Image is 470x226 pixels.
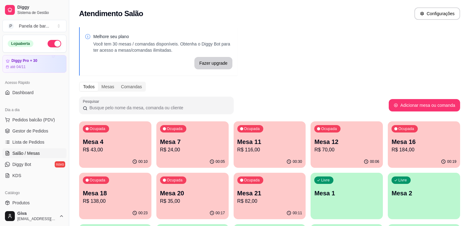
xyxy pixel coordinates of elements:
span: Pedidos balcão (PDV) [12,117,55,123]
a: Gestor de Pedidos [2,126,66,136]
span: Salão / Mesas [12,150,40,156]
button: Pedidos balcão (PDV) [2,115,66,125]
span: KDS [12,172,21,179]
span: Dashboard [12,89,34,96]
p: 00:10 [138,159,148,164]
h2: Atendimento Salão [79,9,143,19]
p: Livre [398,178,407,183]
button: OcupadaMesa 4R$ 43,0000:10 [79,121,151,168]
p: Ocupada [244,126,260,131]
button: Configurações [414,7,460,20]
span: [EMAIL_ADDRESS][DOMAIN_NAME] [17,216,57,221]
span: Diggy Bot [12,161,31,167]
p: Ocupada [90,126,105,131]
p: Mesa 20 [160,189,225,198]
span: Giva [17,211,57,216]
button: Giva[EMAIL_ADDRESS][DOMAIN_NAME] [2,209,66,224]
div: Todos [80,82,98,91]
a: Produtos [2,198,66,208]
p: Mesa 2 [392,189,456,198]
button: LivreMesa 2 [388,173,460,219]
button: OcupadaMesa 12R$ 70,0000:06 [311,121,383,168]
p: 00:19 [447,159,456,164]
button: OcupadaMesa 11R$ 116,0000:30 [234,121,306,168]
p: Mesa 11 [237,137,302,146]
p: Ocupada [321,126,337,131]
p: R$ 24,00 [160,146,225,154]
div: Panela de bar ... [19,23,49,29]
p: 00:06 [370,159,379,164]
p: Você tem 30 mesas / comandas disponíveis. Obtenha o Diggy Bot para ter acesso a mesas/comandas il... [93,41,232,53]
button: OcupadaMesa 16R$ 184,0000:19 [388,121,460,168]
button: Fazer upgrade [194,57,232,69]
button: OcupadaMesa 7R$ 24,0000:05 [156,121,229,168]
button: Adicionar mesa ou comanda [389,99,460,111]
div: Acesso Rápido [2,78,66,88]
a: KDS [2,171,66,180]
p: 00:30 [293,159,302,164]
p: Ocupada [244,178,260,183]
p: Mesa 1 [314,189,379,198]
p: Mesa 18 [83,189,148,198]
p: R$ 116,00 [237,146,302,154]
div: Loja aberta [8,40,33,47]
p: R$ 35,00 [160,198,225,205]
div: Catálogo [2,188,66,198]
p: R$ 70,00 [314,146,379,154]
a: DiggySistema de Gestão [2,2,66,17]
p: R$ 138,00 [83,198,148,205]
p: Ocupada [398,126,414,131]
p: 00:05 [216,159,225,164]
article: Diggy Pro + 30 [11,59,37,63]
span: Sistema de Gestão [17,10,64,15]
p: 00:17 [216,211,225,215]
a: Salão / Mesas [2,148,66,158]
div: Dia a dia [2,105,66,115]
button: OcupadaMesa 20R$ 35,0000:17 [156,173,229,219]
span: Gestor de Pedidos [12,128,48,134]
button: Alterar Status [48,40,61,47]
div: Mesas [98,82,117,91]
p: 00:11 [293,211,302,215]
button: LivreMesa 1 [311,173,383,219]
a: Dashboard [2,88,66,98]
p: Ocupada [167,126,183,131]
button: OcupadaMesa 21R$ 82,0000:11 [234,173,306,219]
button: OcupadaMesa 18R$ 138,0000:23 [79,173,151,219]
button: Select a team [2,20,66,32]
a: Diggy Pro + 30até 04/11 [2,55,66,73]
p: Mesa 7 [160,137,225,146]
p: Ocupada [90,178,105,183]
p: Ocupada [167,178,183,183]
p: R$ 43,00 [83,146,148,154]
p: 00:23 [138,211,148,215]
p: Livre [321,178,330,183]
div: Comandas [118,82,146,91]
p: Mesa 4 [83,137,148,146]
p: Mesa 21 [237,189,302,198]
a: Lista de Pedidos [2,137,66,147]
p: R$ 184,00 [392,146,456,154]
label: Pesquisar [83,99,101,104]
span: P [8,23,14,29]
span: Diggy [17,5,64,10]
p: R$ 82,00 [237,198,302,205]
input: Pesquisar [87,105,230,111]
p: Mesa 16 [392,137,456,146]
article: até 04/11 [10,64,26,69]
span: Lista de Pedidos [12,139,44,145]
span: Produtos [12,200,30,206]
p: Mesa 12 [314,137,379,146]
p: Melhore seu plano [93,33,232,40]
a: Diggy Botnovo [2,159,66,169]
